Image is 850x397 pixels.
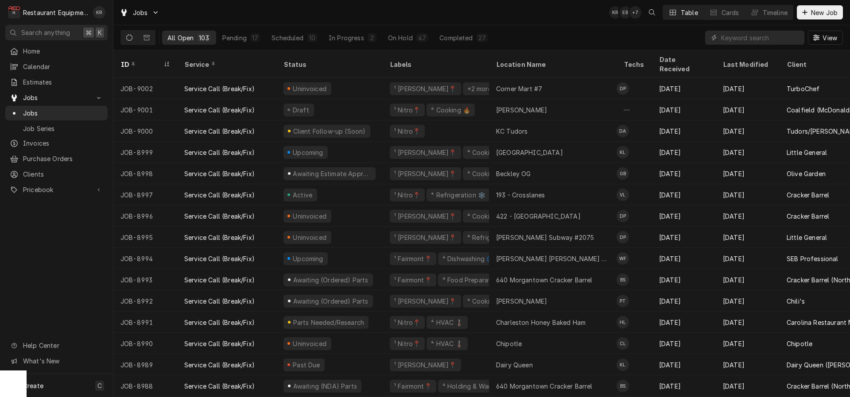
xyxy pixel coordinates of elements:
[652,290,716,312] div: [DATE]
[716,184,780,205] div: [DATE]
[113,142,177,163] div: JOB-8999
[787,339,812,348] div: Chipotle
[821,33,839,42] span: View
[716,354,780,375] div: [DATE]
[617,295,629,307] div: PT
[617,82,629,95] div: DP
[652,333,716,354] div: [DATE]
[430,339,464,348] div: ⁴ HVAC 🌡️
[113,290,177,312] div: JOB-8992
[113,184,177,205] div: JOB-8997
[23,341,102,350] span: Help Center
[716,290,780,312] div: [DATE]
[393,382,433,391] div: ¹ Fairmont📍
[716,163,780,184] div: [DATE]
[716,99,780,120] div: [DATE]
[184,360,255,370] div: Service Call (Break/Fix)
[184,339,255,348] div: Service Call (Break/Fix)
[723,60,771,69] div: Last Modified
[496,169,531,178] div: Beckley OG
[93,6,105,19] div: KR
[652,142,716,163] div: [DATE]
[617,316,629,328] div: HL
[113,120,177,142] div: JOB-9000
[5,106,108,120] a: Jobs
[23,8,88,17] div: Restaurant Equipment Diagnostics
[617,380,629,392] div: Bryan Sanders's Avatar
[652,99,716,120] div: [DATE]
[292,233,328,242] div: Uninvoiced
[184,169,255,178] div: Service Call (Break/Fix)
[466,212,508,221] div: ⁴ Cooking 🔥
[23,108,103,118] span: Jobs
[167,33,194,42] div: All Open
[393,360,458,370] div: ¹ [PERSON_NAME]📍
[23,185,90,194] span: Pricebook
[496,212,581,221] div: 422 - [GEOGRAPHIC_DATA]
[393,169,458,178] div: ¹ [PERSON_NAME]📍
[5,136,108,150] a: Invoices
[5,354,108,368] a: Go to What's New
[466,84,493,93] div: +2 more
[787,169,826,178] div: Olive Garden
[184,148,255,157] div: Service Call (Break/Fix)
[797,5,843,19] button: New Job
[787,254,838,263] div: SEB Professional
[617,146,629,158] div: Kaleb Lewis's Avatar
[23,46,103,56] span: Home
[617,358,629,371] div: Kaleb Lewis's Avatar
[184,105,255,115] div: Service Call (Break/Fix)
[292,84,328,93] div: Uninvoiced
[329,33,364,42] div: In Progress
[439,33,473,42] div: Completed
[8,6,20,19] div: R
[393,339,421,348] div: ¹ Nitro📍
[763,8,788,17] div: Timeline
[5,59,108,74] a: Calendar
[652,354,716,375] div: [DATE]
[393,254,433,263] div: ¹ Fairmont📍
[23,356,102,366] span: What's New
[292,360,322,370] div: Past Due
[652,205,716,227] div: [DATE]
[292,318,365,327] div: Parts Needed/Research
[393,84,458,93] div: ¹ [PERSON_NAME]📍
[418,33,426,42] div: 47
[184,127,255,136] div: Service Call (Break/Fix)
[496,382,593,391] div: 640 Morgantown Cracker Barrel
[716,248,780,269] div: [DATE]
[23,139,103,148] span: Invoices
[617,337,629,350] div: Cole Livingston's Avatar
[617,358,629,371] div: KL
[809,8,839,17] span: New Job
[393,105,421,115] div: ¹ Nitro📍
[496,105,547,115] div: [PERSON_NAME]
[393,275,433,285] div: ¹ Fairmont📍
[478,33,486,42] div: 27
[617,210,629,222] div: DP
[292,212,328,221] div: Uninvoiced
[222,33,247,42] div: Pending
[652,248,716,269] div: [DATE]
[184,233,255,242] div: Service Call (Break/Fix)
[184,60,268,69] div: Service
[716,120,780,142] div: [DATE]
[23,154,103,163] span: Purchase Orders
[292,148,325,157] div: Upcoming
[5,182,108,197] a: Go to Pricebook
[113,375,177,397] div: JOB-8988
[617,380,629,392] div: BS
[393,148,458,157] div: ¹ [PERSON_NAME]📍
[5,25,108,40] button: Search anything⌘K
[292,254,325,263] div: Upcoming
[291,105,311,115] div: Draft
[659,55,707,73] div: Date Received
[113,248,177,269] div: JOB-8994
[619,6,632,19] div: EB
[716,312,780,333] div: [DATE]
[787,84,819,93] div: TurboChef
[617,274,629,286] div: BS
[617,167,629,180] div: GB
[113,312,177,333] div: JOB-8991
[466,169,508,178] div: ⁴ Cooking 🔥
